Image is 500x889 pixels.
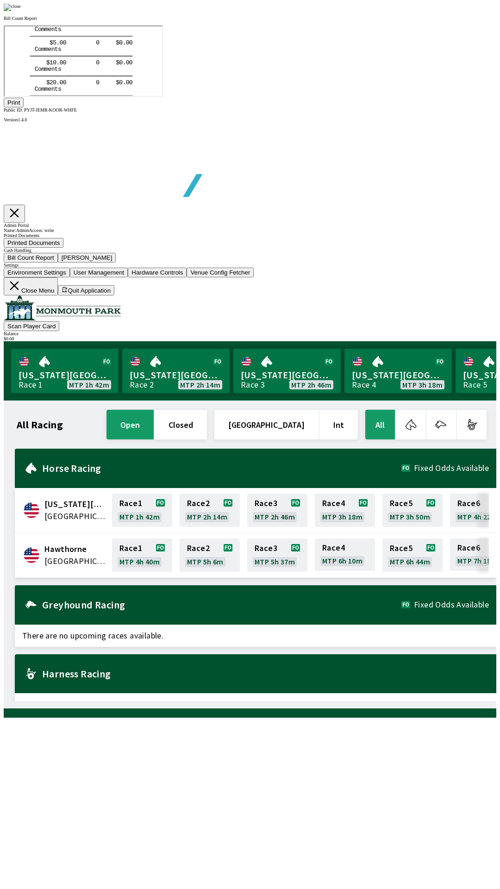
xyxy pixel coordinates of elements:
button: Scan Player Card [4,321,59,331]
a: Race1MTP 1h 42m [112,494,172,527]
span: [US_STATE][GEOGRAPHIC_DATA] [19,369,111,381]
img: close [4,4,21,11]
a: Race4MTP 6h 10m [315,538,375,572]
tspan: 0 [91,53,95,60]
a: Race4MTP 3h 18m [315,494,375,527]
button: Bill Count Report [4,253,58,263]
div: Balance [4,331,496,336]
tspan: m [40,59,44,66]
a: Race2MTP 5h 6m [180,538,240,572]
span: Hawthorne [44,543,106,555]
div: Printed Documents [4,233,496,238]
tspan: 0 [121,33,125,40]
h2: Greyhound Racing [42,601,401,608]
span: Race 3 [255,500,277,507]
button: Hardware Controls [128,268,187,277]
div: Race 1 [19,381,43,388]
button: All [365,410,395,439]
span: MTP 6h 44m [390,558,430,565]
tspan: o [33,59,37,66]
tspan: 0 [58,33,62,40]
tspan: e [44,59,47,66]
span: MTP 3h 18m [322,513,362,520]
span: MTP 1h 42m [69,381,109,388]
span: MTP 2h 14m [187,513,227,520]
button: Printed Documents [4,238,63,248]
tspan: n [47,40,50,47]
span: MTP 4h 22m [457,513,498,520]
button: Print [4,98,24,107]
tspan: t [50,59,54,66]
tspan: . [52,33,56,40]
span: PYJT-JEMR-KOOR-WHFE [24,107,77,113]
button: open [106,410,154,439]
div: Settings [4,263,496,268]
h2: Horse Racing [42,464,401,472]
div: Version 1.4.0 [4,117,496,122]
div: Race 3 [241,381,265,388]
span: MTP 7h 18m [457,557,498,564]
a: Race1MTP 4h 40m [112,538,172,572]
a: [US_STATE][GEOGRAPHIC_DATA]Race 4MTP 3h 18m [344,349,452,393]
span: Race 6 [457,544,480,551]
img: venue logo [4,295,121,320]
span: [US_STATE][GEOGRAPHIC_DATA] [130,369,222,381]
tspan: $ [111,53,115,60]
tspan: 0 [55,33,59,40]
span: Race 2 [187,545,210,552]
span: Race 1 [119,545,142,552]
tspan: . [118,53,122,60]
h1: All Racing [17,421,63,428]
span: MTP 5h 6m [187,558,224,565]
span: Race 3 [255,545,277,552]
tspan: 0 [125,33,128,40]
div: Public ID: [4,107,496,113]
p: Bill Count Report [4,16,496,21]
a: Race3MTP 5h 37m [247,538,307,572]
a: Race2MTP 2h 14m [180,494,240,527]
span: Delaware Park [44,498,106,510]
span: [US_STATE][GEOGRAPHIC_DATA] [352,369,444,381]
span: Fixed Odds Available [414,464,489,472]
span: Race 5 [390,545,412,552]
button: Environment Settings [4,268,70,277]
span: United States [44,555,106,567]
button: Int [319,410,358,439]
tspan: s [53,59,57,66]
tspan: 0 [48,53,52,60]
span: Race 2 [187,500,210,507]
span: Fixed Odds Available [414,601,489,608]
span: MTP 5h 37m [255,558,295,565]
tspan: $ [42,33,45,40]
span: Race 6 [457,500,480,507]
button: Venue Config Fetcher [187,268,254,277]
a: Race5MTP 6h 44m [382,538,443,572]
span: MTP 2h 46m [255,513,295,520]
tspan: . [52,53,56,60]
tspan: o [33,40,37,47]
span: United States [44,510,106,522]
button: closed [155,410,207,439]
button: User Management [70,268,128,277]
span: MTP 3h 18m [402,381,443,388]
a: [US_STATE][GEOGRAPHIC_DATA]Race 2MTP 2h 14m [122,349,230,393]
tspan: 1 [45,33,49,40]
tspan: . [118,33,122,40]
span: Race 1 [119,500,142,507]
tspan: s [53,40,57,47]
tspan: m [37,40,40,47]
tspan: 0 [115,53,119,60]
